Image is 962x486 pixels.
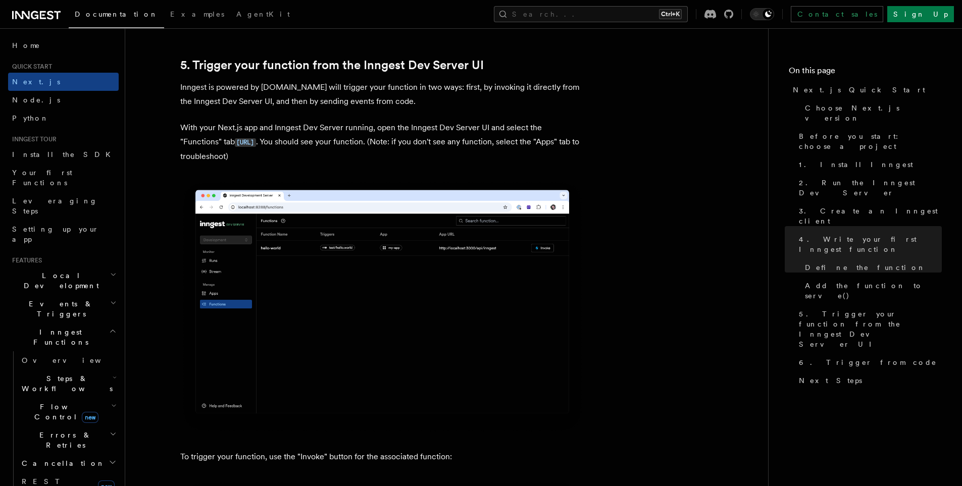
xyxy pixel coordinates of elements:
[8,91,119,109] a: Node.js
[793,85,925,95] span: Next.js Quick Start
[8,36,119,55] a: Home
[789,81,942,99] a: Next.js Quick Start
[805,103,942,123] span: Choose Next.js version
[887,6,954,22] a: Sign Up
[18,351,119,369] a: Overview
[801,277,942,305] a: Add the function to serve()
[22,356,126,364] span: Overview
[235,138,256,147] code: [URL]
[799,159,913,170] span: 1. Install Inngest
[799,178,942,198] span: 2. Run the Inngest Dev Server
[8,299,110,319] span: Events & Triggers
[791,6,883,22] a: Contact sales
[799,357,937,367] span: 6. Trigger from code
[75,10,158,18] span: Documentation
[795,127,942,155] a: Before you start: choose a project
[164,3,230,27] a: Examples
[18,458,105,468] span: Cancellation
[8,109,119,127] a: Python
[795,371,942,390] a: Next Steps
[180,121,584,164] p: With your Next.js app and Inngest Dev Server running, open the Inngest Dev Server UI and select t...
[236,10,290,18] span: AgentKit
[795,155,942,174] a: 1. Install Inngest
[170,10,224,18] span: Examples
[8,164,119,192] a: Your first Functions
[8,295,119,323] button: Events & Triggers
[659,9,682,19] kbd: Ctrl+K
[18,426,119,454] button: Errors & Retries
[795,353,942,371] a: 6. Trigger from code
[799,375,862,386] span: Next Steps
[18,373,113,394] span: Steps & Workflows
[8,145,119,164] a: Install the SDK
[801,258,942,277] a: Define the function
[8,327,109,347] span: Inngest Functions
[494,6,688,22] button: Search...Ctrl+K
[18,430,110,450] span: Errors & Retries
[12,225,99,243] span: Setting up your app
[8,73,119,91] a: Next.js
[12,78,60,86] span: Next.js
[795,174,942,202] a: 2. Run the Inngest Dev Server
[12,197,97,215] span: Leveraging Steps
[82,412,98,423] span: new
[18,369,119,398] button: Steps & Workflows
[8,220,119,248] a: Setting up your app
[8,256,42,264] span: Features
[18,402,111,422] span: Flow Control
[801,99,942,127] a: Choose Next.js version
[18,398,119,426] button: Flow Controlnew
[8,323,119,351] button: Inngest Functions
[12,40,40,50] span: Home
[8,266,119,295] button: Local Development
[180,80,584,109] p: Inngest is powered by [DOMAIN_NAME] will trigger your function in two ways: first, by invoking it...
[69,3,164,28] a: Documentation
[789,65,942,81] h4: On this page
[12,150,117,158] span: Install the SDK
[12,96,60,104] span: Node.js
[8,192,119,220] a: Leveraging Steps
[799,206,942,226] span: 3. Create an Inngest client
[180,180,584,434] img: Inngest Dev Server web interface's functions tab with functions listed
[12,169,72,187] span: Your first Functions
[750,8,774,20] button: Toggle dark mode
[8,63,52,71] span: Quick start
[795,305,942,353] a: 5. Trigger your function from the Inngest Dev Server UI
[799,131,942,151] span: Before you start: choose a project
[805,281,942,301] span: Add the function to serve()
[795,230,942,258] a: 4. Write your first Inngest function
[235,137,256,146] a: [URL]
[12,114,49,122] span: Python
[8,135,57,143] span: Inngest tour
[230,3,296,27] a: AgentKit
[805,262,926,273] span: Define the function
[795,202,942,230] a: 3. Create an Inngest client
[799,234,942,254] span: 4. Write your first Inngest function
[799,309,942,349] span: 5. Trigger your function from the Inngest Dev Server UI
[180,58,484,72] a: 5. Trigger your function from the Inngest Dev Server UI
[8,271,110,291] span: Local Development
[180,450,584,464] p: To trigger your function, use the "Invoke" button for the associated function:
[18,454,119,472] button: Cancellation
